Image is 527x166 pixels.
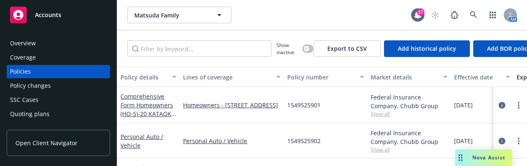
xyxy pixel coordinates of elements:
[371,73,438,82] div: Market details
[455,149,466,166] div: Drag to move
[327,45,367,52] span: Export to CSV
[384,40,470,57] button: Add historical policy
[314,40,381,57] button: Export to CSV
[7,37,110,50] a: Overview
[371,110,447,117] span: Show all
[371,146,447,153] span: Show all
[120,92,175,135] a: Comprehensive Form Homeowners (HO-5)
[7,65,110,78] a: Policies
[497,100,507,110] a: circleInformation
[398,45,456,52] span: Add historical policy
[446,7,463,23] a: Report a Bug
[287,73,355,82] div: Policy number
[454,136,473,145] span: [DATE]
[35,12,61,18] span: Accounts
[465,7,482,23] a: Search
[10,65,31,78] div: Policies
[7,79,110,92] a: Policy changes
[10,107,50,121] div: Quoting plans
[7,93,110,107] a: SSC Cases
[367,67,451,87] button: Market details
[7,121,110,135] a: Contacts
[7,51,110,64] a: Coverage
[120,133,163,149] a: Personal Auto / Vehicle
[134,11,206,20] span: Matsuda Family
[287,101,321,109] span: 1549525901
[454,101,473,109] span: [DATE]
[497,136,507,146] a: circleInformation
[454,73,501,82] div: Effective date
[484,7,501,23] a: Switch app
[371,129,447,146] div: Federal Insurance Company, Chubb Group
[10,79,51,92] div: Policy changes
[180,67,284,87] button: Lines of coverage
[117,67,180,87] button: Policy details
[183,101,281,109] a: Homeowners - [STREET_ADDRESS]
[7,3,110,27] a: Accounts
[10,51,36,64] div: Coverage
[417,8,424,16] div: 17
[427,7,444,23] a: Start snowing
[514,100,524,110] a: more
[127,40,271,57] input: Filter by keyword...
[183,73,271,82] div: Lines of coverage
[451,67,513,87] button: Effective date
[276,42,299,56] span: Show inactive
[371,93,447,110] div: Federal Insurance Company, Chubb Group
[287,136,321,145] span: 1549525902
[10,37,36,50] div: Overview
[127,7,231,23] button: Matsuda Family
[120,110,176,135] span: - 20 KATAOKA [GEOGRAPHIC_DATA]
[120,73,167,82] div: Policy details
[514,136,524,146] a: more
[10,93,38,107] div: SSC Cases
[7,107,110,121] a: Quoting plans
[455,149,512,166] button: Nova Assist
[183,136,281,145] a: Personal Auto / Vehicle
[15,139,78,147] span: Open Client Navigator
[472,154,505,161] span: Nova Assist
[10,121,34,135] div: Contacts
[284,67,367,87] button: Policy number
